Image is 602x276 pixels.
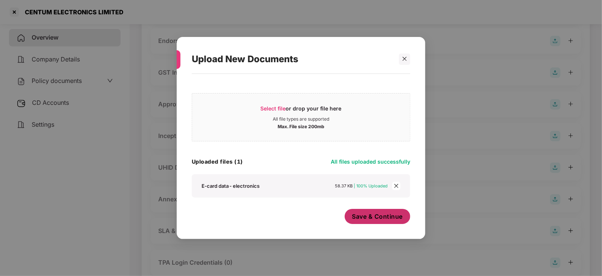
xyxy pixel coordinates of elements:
[261,105,342,116] div: or drop your file here
[354,183,388,189] span: | 100% Uploaded
[261,105,286,112] span: Select file
[352,212,403,221] span: Save & Continue
[202,182,260,189] div: E-card data - electronics
[278,122,324,130] div: Max. File size 200mb
[402,56,407,61] span: close
[192,158,243,166] h4: Uploaded files (1)
[335,183,353,189] span: 58.37 KB
[331,158,410,165] span: All files uploaded successfully
[345,209,411,224] button: Save & Continue
[273,116,329,122] div: All file types are supported
[192,44,392,74] div: Upload New Documents
[192,99,410,135] span: Select fileor drop your file hereAll file types are supportedMax. File size 200mb
[392,182,400,190] span: close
